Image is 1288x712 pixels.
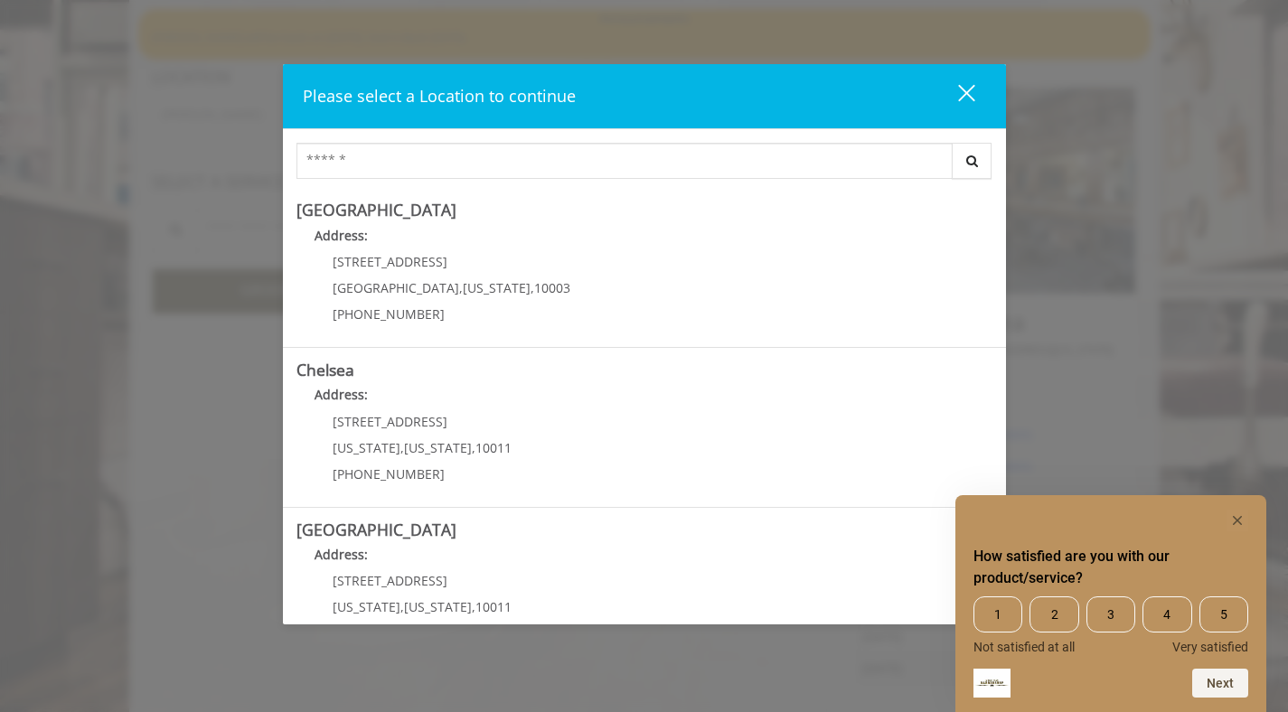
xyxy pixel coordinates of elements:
button: Next question [1192,669,1248,698]
span: Not satisfied at all [973,640,1075,654]
span: [PHONE_NUMBER] [333,305,445,323]
span: [STREET_ADDRESS] [333,413,447,430]
div: How satisfied are you with our product/service? Select an option from 1 to 5, with 1 being Not sa... [973,510,1248,698]
span: 1 [973,596,1022,632]
span: Please select a Location to continue [303,85,576,107]
span: , [531,279,534,296]
div: How satisfied are you with our product/service? Select an option from 1 to 5, with 1 being Not sa... [973,596,1248,654]
button: close dialog [925,78,986,115]
h2: How satisfied are you with our product/service? Select an option from 1 to 5, with 1 being Not sa... [973,546,1248,589]
span: [US_STATE] [404,439,472,456]
span: 10003 [534,279,570,296]
div: close dialog [937,83,973,110]
b: Address: [315,386,368,403]
span: 2 [1029,596,1078,632]
span: , [400,598,404,615]
span: 10011 [475,439,512,456]
span: [PHONE_NUMBER] [333,465,445,482]
span: , [459,279,463,296]
span: , [400,439,404,456]
span: [US_STATE] [333,439,400,456]
span: 3 [1086,596,1135,632]
i: Search button [962,155,982,167]
span: 4 [1142,596,1191,632]
b: Chelsea [296,359,354,380]
span: [US_STATE] [463,279,531,296]
input: Search Center [296,143,953,179]
b: Address: [315,546,368,563]
b: Address: [315,227,368,244]
span: , [472,439,475,456]
span: , [472,598,475,615]
span: [US_STATE] [404,598,472,615]
div: Center Select [296,143,992,188]
span: [US_STATE] [333,598,400,615]
b: [GEOGRAPHIC_DATA] [296,199,456,220]
span: [STREET_ADDRESS] [333,253,447,270]
button: Hide survey [1227,510,1248,531]
span: [GEOGRAPHIC_DATA] [333,279,459,296]
span: 10011 [475,598,512,615]
span: 5 [1199,596,1248,632]
span: [STREET_ADDRESS] [333,572,447,589]
b: [GEOGRAPHIC_DATA] [296,519,456,540]
span: Very satisfied [1172,640,1248,654]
